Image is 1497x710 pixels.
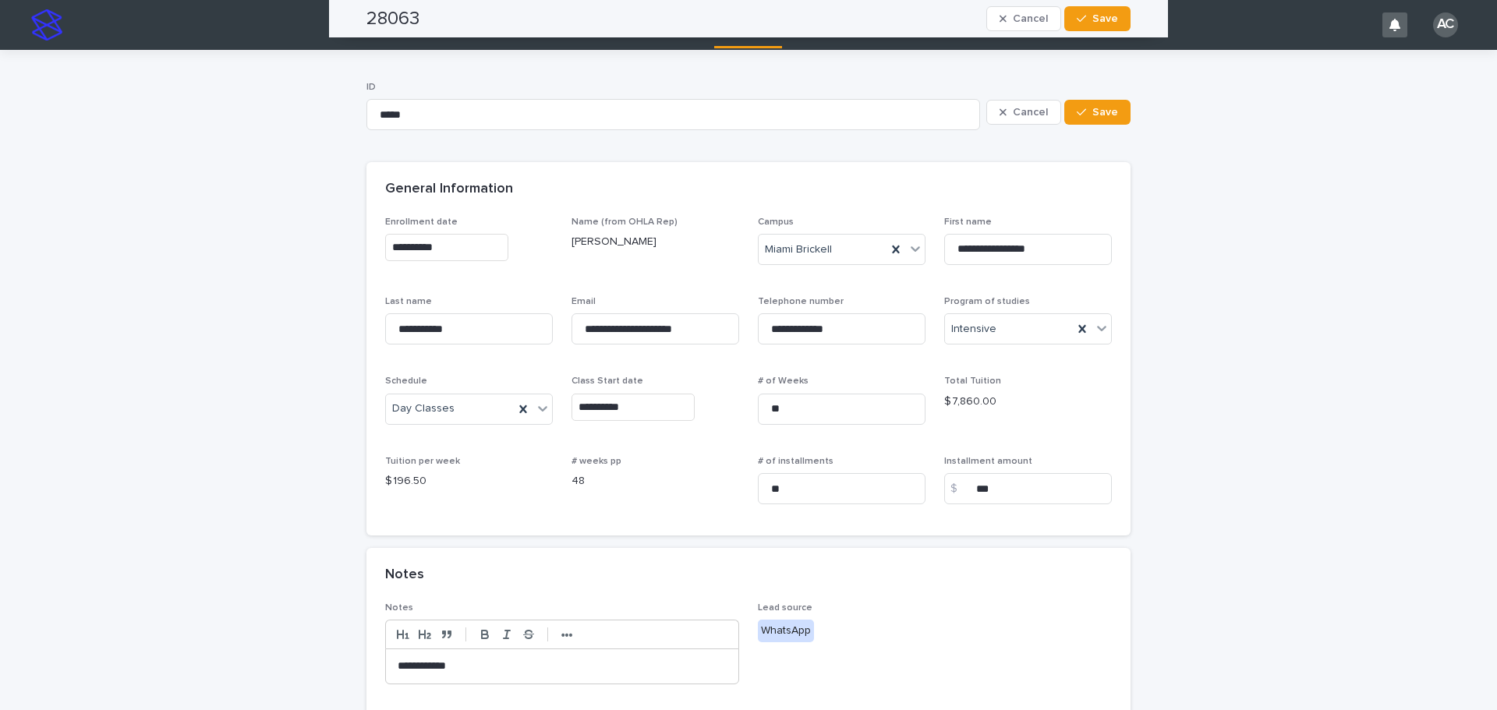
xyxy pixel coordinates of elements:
[385,217,458,227] span: Enrollment date
[1013,107,1048,118] span: Cancel
[385,181,513,198] h2: General Information
[758,457,833,466] span: # of installments
[758,217,794,227] span: Campus
[31,9,62,41] img: stacker-logo-s-only.png
[944,473,975,504] div: $
[392,401,455,417] span: Day Classes
[758,603,812,613] span: Lead source
[572,297,596,306] span: Email
[765,242,832,258] span: Miami Brickell
[951,321,996,337] span: Intensive
[572,473,739,489] p: 48
[385,297,432,306] span: Last name
[758,376,809,386] span: # of Weeks
[556,625,578,644] button: •••
[572,217,678,227] span: Name (from OHLA Rep)
[385,473,553,489] p: $ 196.50
[944,376,1001,386] span: Total Tuition
[944,457,1032,466] span: Installment amount
[944,217,992,227] span: First name
[385,457,460,466] span: Tuition per week
[944,394,1112,410] p: $ 7,860.00
[986,100,1061,125] button: Cancel
[385,376,427,386] span: Schedule
[1064,100,1131,125] button: Save
[572,457,621,466] span: # weeks pp
[758,297,844,306] span: Telephone number
[385,603,413,613] span: Notes
[561,629,573,641] strong: •••
[572,234,739,250] p: [PERSON_NAME]
[572,376,643,386] span: Class Start date
[944,297,1030,306] span: Program of studies
[1433,12,1458,37] div: AC
[366,83,376,92] span: ID
[1092,107,1118,118] span: Save
[385,567,424,584] h2: Notes
[758,620,814,642] div: WhatsApp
